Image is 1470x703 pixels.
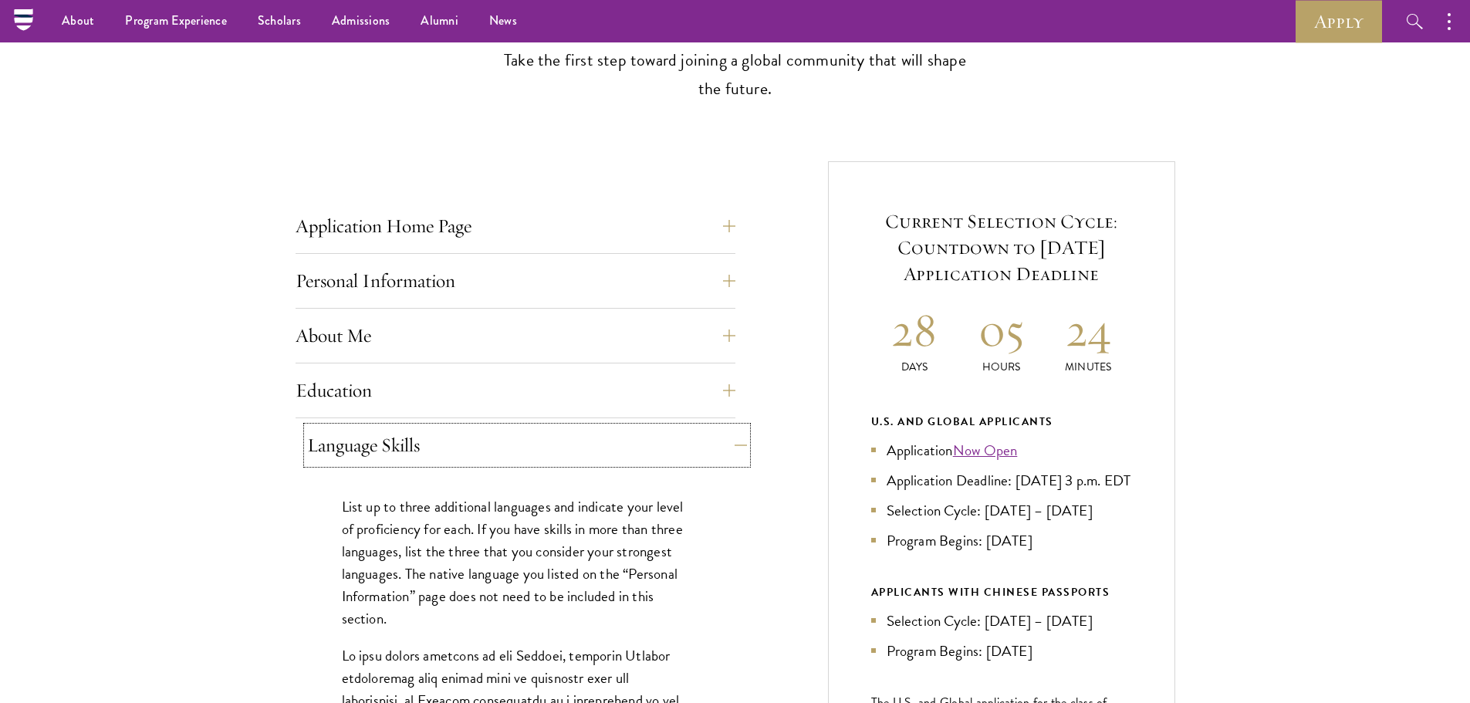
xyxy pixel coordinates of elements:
[1045,359,1132,375] p: Minutes
[871,640,1132,662] li: Program Begins: [DATE]
[871,610,1132,632] li: Selection Cycle: [DATE] – [DATE]
[953,439,1018,461] a: Now Open
[871,469,1132,492] li: Application Deadline: [DATE] 3 p.m. EDT
[296,372,735,409] button: Education
[871,439,1132,461] li: Application
[342,495,689,630] p: List up to three additional languages and indicate your level of proficiency for each. If you hav...
[296,208,735,245] button: Application Home Page
[871,301,958,359] h2: 28
[296,262,735,299] button: Personal Information
[958,301,1045,359] h2: 05
[871,359,958,375] p: Days
[871,583,1132,602] div: APPLICANTS WITH CHINESE PASSPORTS
[871,208,1132,287] h5: Current Selection Cycle: Countdown to [DATE] Application Deadline
[296,317,735,354] button: About Me
[958,359,1045,375] p: Hours
[496,46,975,103] p: Take the first step toward joining a global community that will shape the future.
[871,499,1132,522] li: Selection Cycle: [DATE] – [DATE]
[307,427,747,464] button: Language Skills
[871,412,1132,431] div: U.S. and Global Applicants
[871,529,1132,552] li: Program Begins: [DATE]
[1045,301,1132,359] h2: 24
